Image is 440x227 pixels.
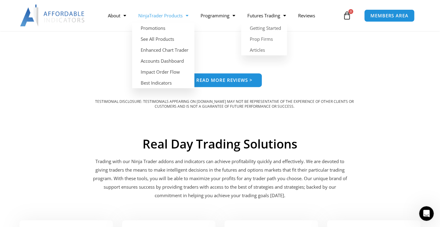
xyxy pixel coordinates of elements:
[334,7,360,24] a: 0
[91,157,349,200] p: Trading with our Ninja Trader addons and indicators can achieve profitability quickly and effecti...
[371,13,409,18] span: MEMBERS AREA
[241,23,287,33] a: Getting Started
[241,44,287,55] a: Articles
[241,9,292,23] a: Futures Trading
[197,78,253,82] span: Read more reviews >
[30,0,419,73] iframe: Customer reviews powered by Trustpilot
[132,23,194,88] ul: NinjaTrader Products
[132,23,194,33] a: Promotions
[132,55,194,66] a: Accounts Dashboard
[364,9,415,22] a: MEMBERS AREA
[102,9,132,23] a: About
[292,9,321,23] a: Reviews
[241,33,287,44] a: Prop Firms
[132,77,194,88] a: Best Indicators
[91,137,349,151] h2: Real Day Trading Solutions
[349,9,353,14] span: 0
[93,99,356,110] div: TESTIMONIAL DISCLOSURE: TESTIMONIALS APPEARING ON [DOMAIN_NAME] MAY NOT BE REPRESENTATIVE OF THE ...
[241,23,287,55] ul: Futures Trading
[419,206,434,221] iframe: Intercom live chat
[132,33,194,44] a: See All Products
[132,9,194,23] a: NinjaTrader Products
[187,73,262,87] a: Read more reviews >
[20,5,85,26] img: LogoAI | Affordable Indicators – NinjaTrader
[132,44,194,55] a: Enhanced Chart Trader
[102,9,341,23] nav: Menu
[194,9,241,23] a: Programming
[132,66,194,77] a: Impact Order Flow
